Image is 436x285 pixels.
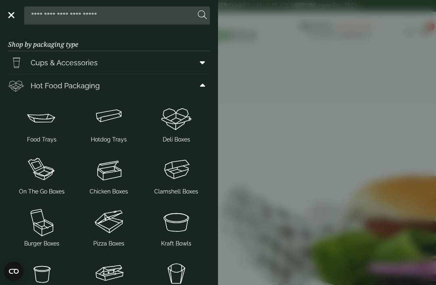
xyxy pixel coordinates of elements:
[90,187,128,196] span: Chicken Boxes
[79,154,140,186] img: Chicken_box-1.svg
[24,239,59,248] span: Burger Boxes
[11,206,72,238] img: Burger_box.svg
[8,77,24,94] img: Deli_box.svg
[146,100,207,146] a: Deli Boxes
[11,154,72,186] img: OnTheGo_boxes.svg
[27,135,57,144] span: Food Trays
[11,100,72,146] a: Food Trays
[8,54,24,71] img: PintNhalf_cup.svg
[146,204,207,250] a: Kraft Bowls
[79,152,140,198] a: Chicken Boxes
[146,206,207,238] img: SoupNsalad_bowls.svg
[79,206,140,238] img: Pizza_boxes.svg
[154,187,198,196] span: Clamshell Boxes
[19,187,65,196] span: On The Go Boxes
[31,57,98,68] span: Cups & Accessories
[8,51,210,74] a: Cups & Accessories
[11,204,72,250] a: Burger Boxes
[8,28,210,51] h3: Shop by packaging type
[163,135,190,144] span: Deli Boxes
[79,102,140,134] img: Hotdog_tray.svg
[31,80,100,91] span: Hot Food Packaging
[93,239,124,248] span: Pizza Boxes
[79,204,140,250] a: Pizza Boxes
[11,102,72,134] img: Food_tray.svg
[79,100,140,146] a: Hotdog Trays
[91,135,127,144] span: Hotdog Trays
[161,239,191,248] span: Kraft Bowls
[146,152,207,198] a: Clamshell Boxes
[8,74,210,97] a: Hot Food Packaging
[4,262,23,281] button: Open CMP widget
[146,154,207,186] img: Clamshell_box.svg
[146,102,207,134] img: Deli_box.svg
[11,152,72,198] a: On The Go Boxes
